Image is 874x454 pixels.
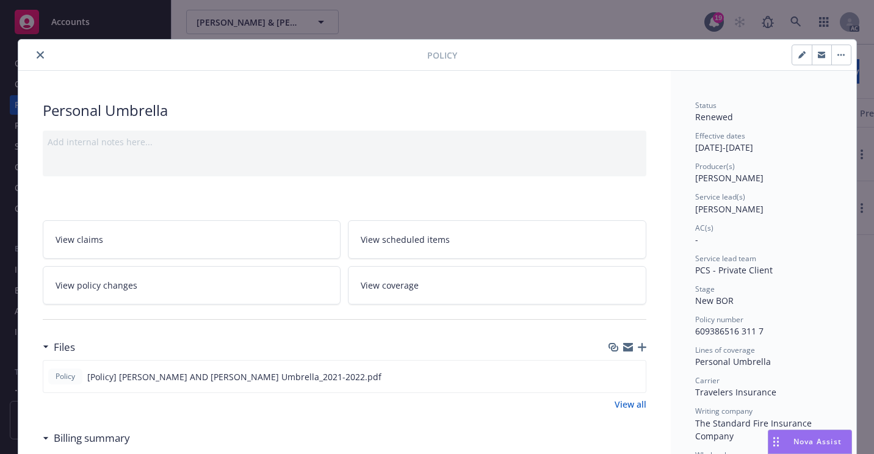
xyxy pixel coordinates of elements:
span: Travelers Insurance [695,386,776,398]
h3: Billing summary [54,430,130,446]
span: [PERSON_NAME] [695,203,764,215]
span: View policy changes [56,279,137,292]
div: Files [43,339,75,355]
span: Effective dates [695,131,745,141]
a: View scheduled items [348,220,646,259]
a: View all [615,398,646,411]
span: Writing company [695,406,753,416]
a: View coverage [348,266,646,304]
button: Nova Assist [768,430,852,454]
span: - [695,234,698,245]
span: View scheduled items [361,233,450,246]
span: Service lead team [695,253,756,264]
span: Service lead(s) [695,192,745,202]
button: download file [610,370,620,383]
span: Stage [695,284,715,294]
span: Nova Assist [793,436,842,447]
div: Add internal notes here... [48,135,641,148]
div: Drag to move [768,430,784,453]
span: AC(s) [695,223,713,233]
span: [Policy] [PERSON_NAME] AND [PERSON_NAME] Umbrella_2021-2022.pdf [87,370,381,383]
span: Producer(s) [695,161,735,171]
a: View policy changes [43,266,341,304]
span: The Standard Fire Insurance Company [695,417,814,442]
div: [DATE] - [DATE] [695,131,832,154]
span: Status [695,100,717,110]
button: close [33,48,48,62]
span: Policy number [695,314,743,325]
span: [PERSON_NAME] [695,172,764,184]
span: New BOR [695,295,734,306]
span: Lines of coverage [695,345,755,355]
span: Policy [427,49,457,62]
button: preview file [630,370,641,383]
span: Renewed [695,111,733,123]
span: Personal Umbrella [695,356,771,367]
span: View coverage [361,279,419,292]
span: PCS - Private Client [695,264,773,276]
span: View claims [56,233,103,246]
span: Policy [53,371,78,382]
span: Carrier [695,375,720,386]
span: 609386516 311 7 [695,325,764,337]
a: View claims [43,220,341,259]
div: Billing summary [43,430,130,446]
div: Personal Umbrella [43,100,646,121]
h3: Files [54,339,75,355]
